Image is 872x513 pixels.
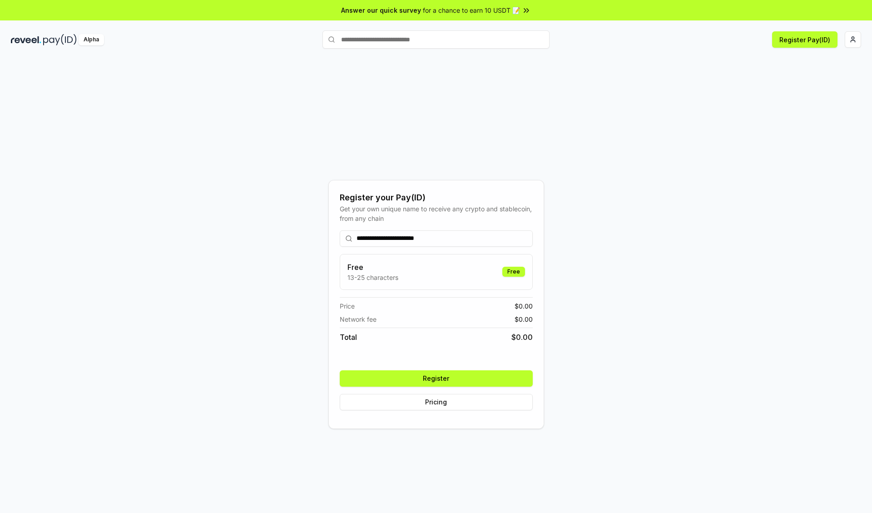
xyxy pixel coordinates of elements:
[515,314,533,324] span: $ 0.00
[340,370,533,387] button: Register
[347,262,398,273] h3: Free
[11,34,41,45] img: reveel_dark
[423,5,520,15] span: for a chance to earn 10 USDT 📝
[511,332,533,343] span: $ 0.00
[340,191,533,204] div: Register your Pay(ID)
[502,267,525,277] div: Free
[772,31,837,48] button: Register Pay(ID)
[340,204,533,223] div: Get your own unique name to receive any crypto and stablecoin, from any chain
[43,34,77,45] img: pay_id
[340,394,533,410] button: Pricing
[340,314,377,324] span: Network fee
[79,34,104,45] div: Alpha
[340,301,355,311] span: Price
[341,5,421,15] span: Answer our quick survey
[340,332,357,343] span: Total
[515,301,533,311] span: $ 0.00
[347,273,398,282] p: 13-25 characters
